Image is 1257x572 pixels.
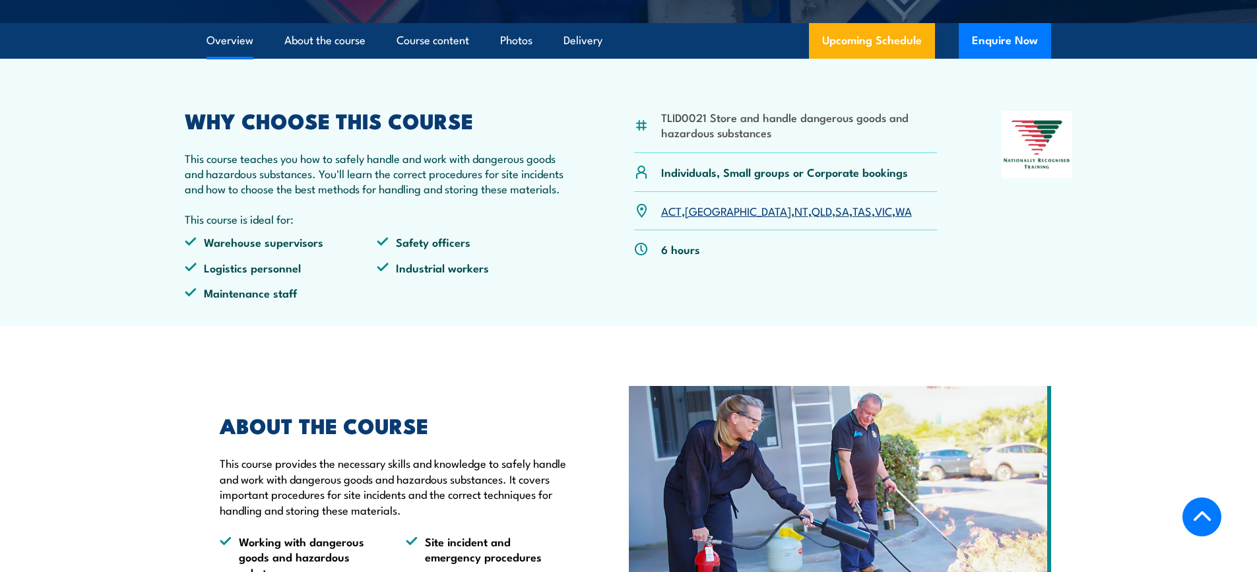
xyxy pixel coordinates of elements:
a: NT [794,203,808,218]
a: TAS [853,203,872,218]
a: Upcoming Schedule [809,23,935,59]
a: Course content [397,23,469,58]
a: Delivery [564,23,602,58]
a: SA [835,203,849,218]
h2: ABOUT THE COURSE [220,416,568,434]
img: Nationally Recognised Training logo. [1002,111,1073,178]
p: This course teaches you how to safely handle and work with dangerous goods and hazardous substanc... [185,150,570,197]
a: Overview [207,23,253,58]
a: WA [895,203,912,218]
p: This course is ideal for: [185,211,570,226]
a: ACT [661,203,682,218]
h2: WHY CHOOSE THIS COURSE [185,111,570,129]
li: TLID0021 Store and handle dangerous goods and hazardous substances [661,110,938,141]
li: Safety officers [377,234,569,249]
li: Industrial workers [377,260,569,275]
p: This course provides the necessary skills and knowledge to safely handle and work with dangerous ... [220,455,568,517]
a: VIC [875,203,892,218]
li: Logistics personnel [185,260,377,275]
p: , , , , , , , [661,203,912,218]
a: About the course [284,23,366,58]
a: [GEOGRAPHIC_DATA] [685,203,791,218]
button: Enquire Now [959,23,1051,59]
li: Warehouse supervisors [185,234,377,249]
a: Photos [500,23,532,58]
p: Individuals, Small groups or Corporate bookings [661,164,908,179]
li: Maintenance staff [185,285,377,300]
a: QLD [812,203,832,218]
p: 6 hours [661,241,700,257]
